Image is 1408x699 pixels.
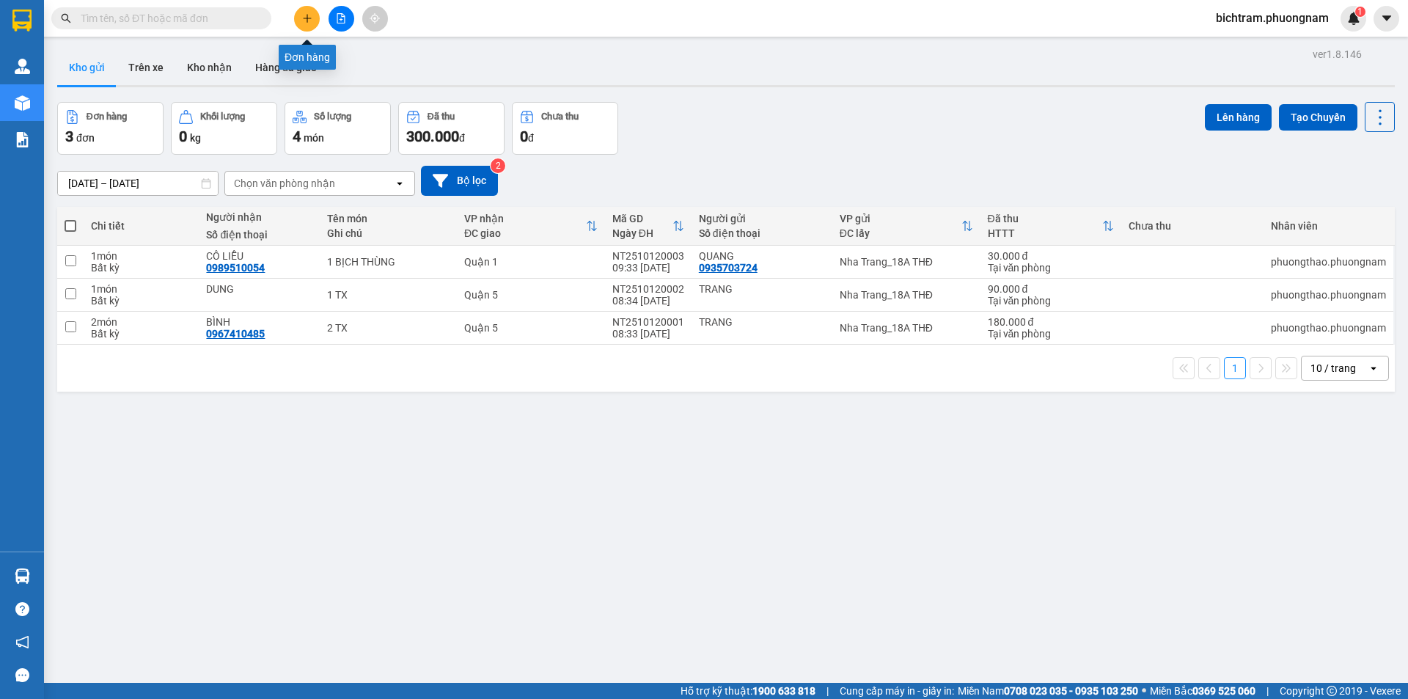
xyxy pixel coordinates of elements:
[1204,9,1341,27] span: bichtram.phuongnam
[988,213,1102,224] div: Đã thu
[988,227,1102,239] div: HTTT
[840,683,954,699] span: Cung cấp máy in - giấy in:
[840,289,973,301] div: Nha Trang_18A THĐ
[15,95,30,111] img: warehouse-icon
[91,283,191,295] div: 1 món
[327,227,450,239] div: Ghi chú
[958,683,1138,699] span: Miền Nam
[175,50,243,85] button: Kho nhận
[327,213,450,224] div: Tên món
[58,172,218,195] input: Select a date range.
[1271,322,1386,334] div: phuongthao.phuongnam
[988,316,1114,328] div: 180.000 đ
[840,213,961,224] div: VP gửi
[1271,256,1386,268] div: phuongthao.phuongnam
[605,207,692,246] th: Toggle SortBy
[752,685,815,697] strong: 1900 633 818
[200,111,245,122] div: Khối lượng
[206,211,312,223] div: Người nhận
[421,166,498,196] button: Bộ lọc
[528,132,534,144] span: đ
[988,283,1114,295] div: 90.000 đ
[243,50,329,85] button: Hàng đã giao
[327,256,450,268] div: 1 BỊCH THÙNG
[190,132,201,144] span: kg
[206,283,312,295] div: DUNG
[1374,6,1399,32] button: caret-down
[327,289,450,301] div: 1 TX
[15,602,29,616] span: question-circle
[988,262,1114,274] div: Tại văn phòng
[206,250,312,262] div: CÔ LIỄU
[1004,685,1138,697] strong: 0708 023 035 - 0935 103 250
[91,262,191,274] div: Bất kỳ
[336,13,346,23] span: file-add
[459,132,465,144] span: đ
[314,111,351,122] div: Số lượng
[840,322,973,334] div: Nha Trang_18A THĐ
[1142,688,1146,694] span: ⚪️
[15,568,30,584] img: warehouse-icon
[988,328,1114,340] div: Tại văn phòng
[612,262,684,274] div: 09:33 [DATE]
[699,283,825,295] div: TRANG
[699,250,825,262] div: QUANG
[464,322,598,334] div: Quận 5
[699,213,825,224] div: Người gửi
[1310,361,1356,376] div: 10 / trang
[294,6,320,32] button: plus
[1313,46,1362,62] div: ver 1.8.146
[520,128,528,145] span: 0
[988,295,1114,307] div: Tại văn phòng
[1266,683,1269,699] span: |
[370,13,380,23] span: aim
[117,50,175,85] button: Trên xe
[91,328,191,340] div: Bất kỳ
[1271,220,1386,232] div: Nhân viên
[206,316,312,328] div: BÌNH
[428,111,455,122] div: Đã thu
[832,207,980,246] th: Toggle SortBy
[1192,685,1255,697] strong: 0369 525 060
[302,13,312,23] span: plus
[988,250,1114,262] div: 30.000 đ
[206,262,265,274] div: 0989510054
[1279,104,1357,131] button: Tạo Chuyến
[65,128,73,145] span: 3
[15,132,30,147] img: solution-icon
[12,10,32,32] img: logo-vxr
[1150,683,1255,699] span: Miền Bắc
[206,229,312,241] div: Số điện thoại
[1380,12,1393,25] span: caret-down
[91,295,191,307] div: Bất kỳ
[57,50,117,85] button: Kho gửi
[699,227,825,239] div: Số điện thoại
[541,111,579,122] div: Chưa thu
[179,128,187,145] span: 0
[87,111,127,122] div: Đơn hàng
[464,256,598,268] div: Quận 1
[15,59,30,74] img: warehouse-icon
[304,132,324,144] span: món
[1347,12,1360,25] img: icon-new-feature
[293,128,301,145] span: 4
[612,295,684,307] div: 08:34 [DATE]
[612,250,684,262] div: NT2510120003
[76,132,95,144] span: đơn
[457,207,605,246] th: Toggle SortBy
[840,227,961,239] div: ĐC lấy
[15,635,29,649] span: notification
[464,213,586,224] div: VP nhận
[612,283,684,295] div: NT2510120002
[699,262,758,274] div: 0935703724
[1205,104,1272,131] button: Lên hàng
[91,250,191,262] div: 1 món
[81,10,254,26] input: Tìm tên, số ĐT hoặc mã đơn
[1357,7,1363,17] span: 1
[681,683,815,699] span: Hỗ trợ kỹ thuật:
[1368,362,1379,374] svg: open
[491,158,505,173] sup: 2
[1327,686,1337,696] span: copyright
[612,227,672,239] div: Ngày ĐH
[612,328,684,340] div: 08:33 [DATE]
